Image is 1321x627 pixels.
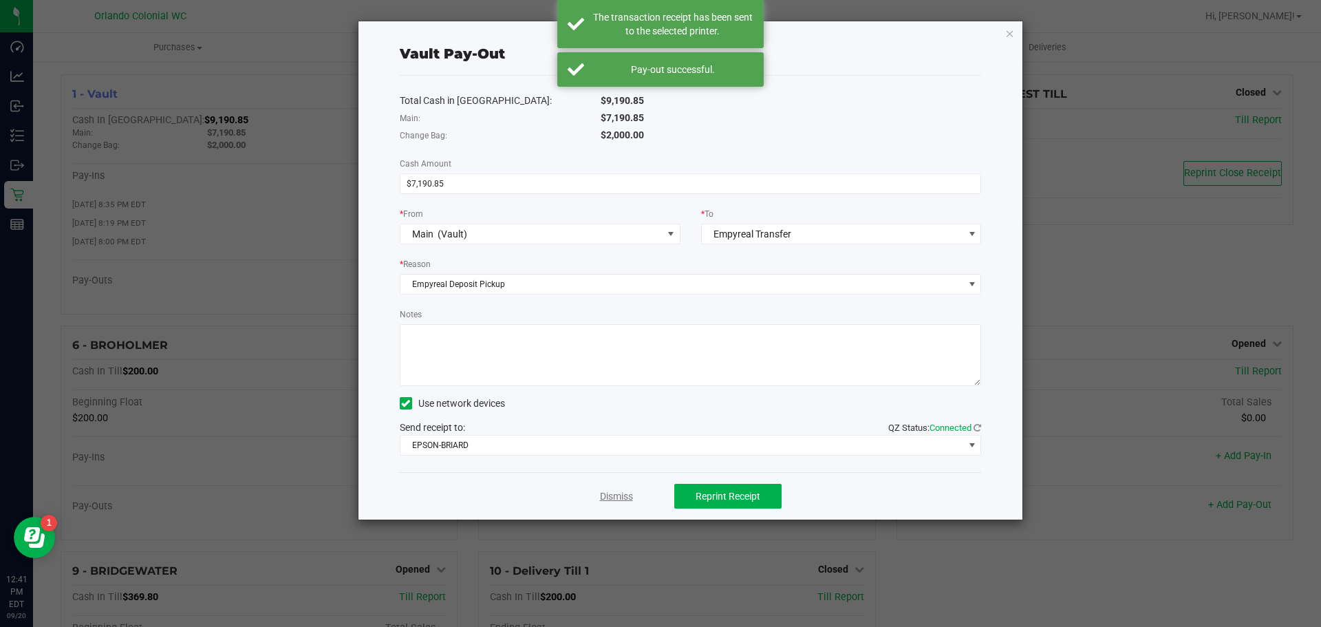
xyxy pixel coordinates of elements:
iframe: Resource center unread badge [41,515,57,531]
label: From [400,208,423,220]
span: $9,190.85 [601,95,644,106]
span: Change Bag: [400,131,447,140]
span: Send receipt to: [400,422,465,433]
span: Total Cash in [GEOGRAPHIC_DATA]: [400,95,552,106]
button: Reprint Receipt [674,484,782,509]
span: Main [412,229,433,240]
div: Pay-out successful. [592,63,753,76]
label: Notes [400,308,422,321]
span: (Vault) [438,229,467,240]
span: Cash Amount [400,159,451,169]
span: Main: [400,114,420,123]
a: Dismiss [600,489,633,504]
span: QZ Status: [888,423,981,433]
span: Reprint Receipt [696,491,760,502]
span: EPSON-BRIARD [400,436,964,455]
label: Use network devices [400,396,505,411]
iframe: Resource center [14,517,55,558]
div: The transaction receipt has been sent to the selected printer. [592,10,753,38]
span: Empyreal Transfer [713,229,791,240]
span: $7,190.85 [601,112,644,123]
label: Reason [400,258,431,270]
span: Empyreal Deposit Pickup [400,275,964,294]
div: Vault Pay-Out [400,43,505,64]
span: $2,000.00 [601,129,644,140]
label: To [701,208,713,220]
span: Connected [930,423,971,433]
